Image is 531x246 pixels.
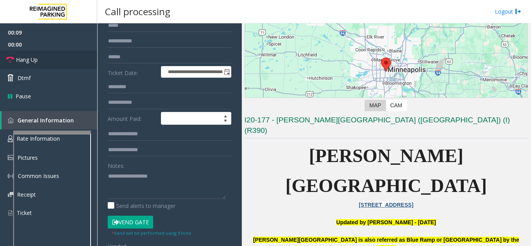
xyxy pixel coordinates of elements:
font: Updated by [PERSON_NAME] - [DATE] [336,219,436,225]
div: 800 East 28th Street, Minneapolis, MN [381,58,391,72]
img: 'icon' [8,209,13,216]
label: Map [365,100,386,111]
span: Dtmf [17,74,31,82]
img: 'icon' [8,192,13,197]
label: Amount Paid: [106,112,159,125]
span: Decrease value [220,119,231,125]
small: Vend will be performed using 9 tone [112,230,191,236]
label: Notes: [108,159,124,170]
a: Logout [495,7,521,16]
img: 'icon' [8,155,14,160]
span: Toggle popup [222,66,231,77]
label: Send alerts to manager [108,202,175,210]
span: Pause [16,92,31,100]
button: Vend Gate [108,216,153,229]
span: [PERSON_NAME][GEOGRAPHIC_DATA] [285,145,487,196]
img: 'icon' [8,173,14,179]
h3: I20-177 - [PERSON_NAME][GEOGRAPHIC_DATA] ([GEOGRAPHIC_DATA]) (I) (R390) [245,115,528,138]
img: 'icon' [8,135,13,142]
h3: Call processing [101,2,174,21]
a: General Information [2,111,97,129]
span: Increase value [220,112,231,119]
img: 'icon' [8,117,14,123]
img: logout [515,7,521,16]
span: General Information [17,117,74,124]
span: Hang Up [16,56,38,64]
a: [STREET_ADDRESS] [359,202,414,208]
label: CAM [386,100,407,111]
label: Ticket Date: [106,66,159,78]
